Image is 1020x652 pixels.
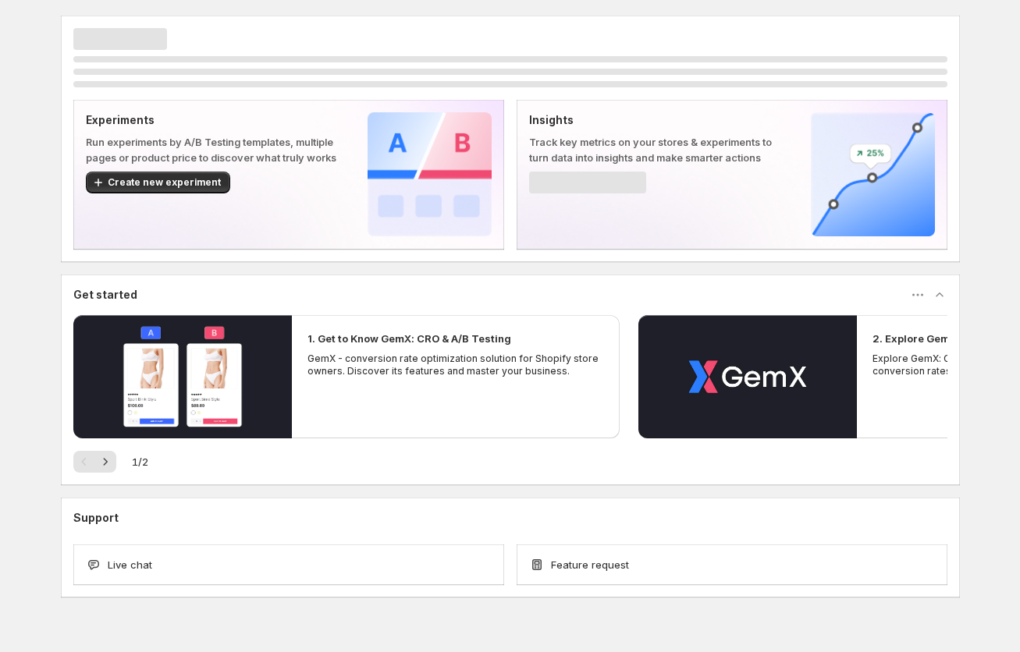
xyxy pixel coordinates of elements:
h2: 1. Get to Know GemX: CRO & A/B Testing [307,331,511,346]
p: GemX - conversion rate optimization solution for Shopify store owners. Discover its features and ... [307,353,604,377]
span: Feature request [551,557,629,572]
h3: Support [73,510,119,526]
span: 1 / 2 [132,454,148,470]
p: Experiments [86,112,343,128]
span: Create new experiment [108,176,221,189]
nav: Pagination [73,451,116,473]
button: Play video [73,315,292,438]
button: Create new experiment [86,172,230,193]
p: Track key metrics on your stores & experiments to turn data into insights and make smarter actions [529,134,786,165]
button: Next [94,451,116,473]
span: Live chat [108,557,152,572]
h3: Get started [73,287,137,303]
p: Run experiments by A/B Testing templates, multiple pages or product price to discover what truly ... [86,134,343,165]
img: Experiments [368,112,492,236]
button: Play video [638,315,857,438]
img: Insights [811,112,935,236]
p: Insights [529,112,786,128]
